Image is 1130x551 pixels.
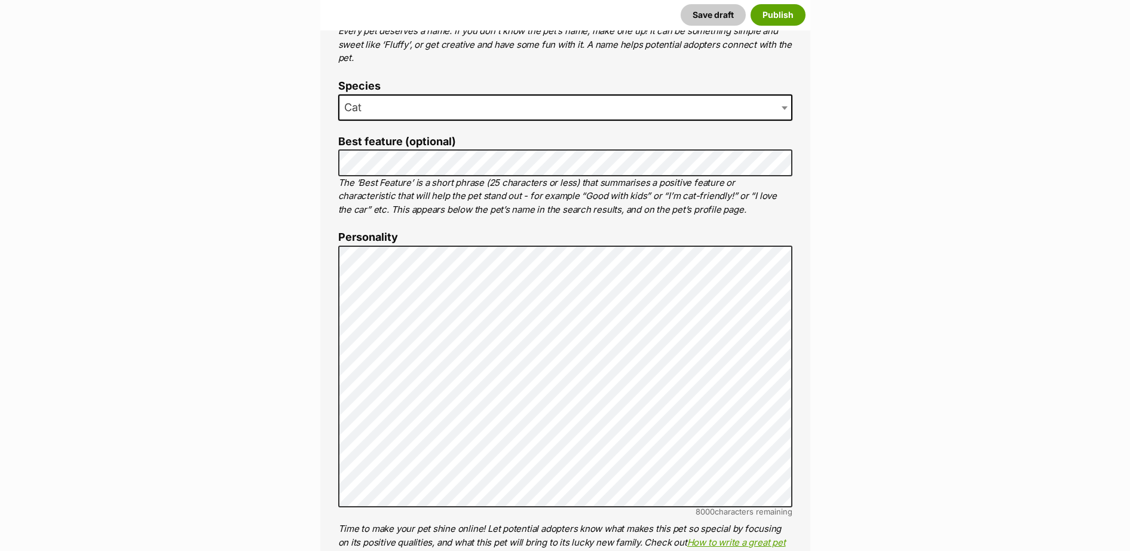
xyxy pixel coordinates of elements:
label: Best feature (optional) [338,136,792,148]
div: characters remaining [338,507,792,516]
button: Publish [751,4,806,26]
label: Personality [338,231,792,244]
label: Species [338,80,792,93]
p: The ‘Best Feature’ is a short phrase (25 characters or less) that summarises a positive feature o... [338,176,792,217]
span: Cat [338,94,792,121]
span: Cat [339,99,373,116]
span: 8000 [696,507,715,516]
button: Save draft [681,4,746,26]
p: Every pet deserves a name. If you don’t know the pet’s name, make one up! It can be something sim... [338,25,792,65]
